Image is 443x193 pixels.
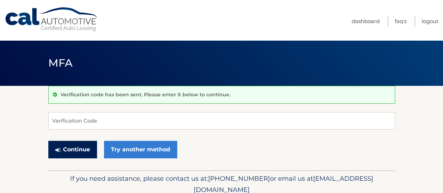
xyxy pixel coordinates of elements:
a: Dashboard [352,15,380,27]
a: Cal Automotive [5,7,99,32]
p: Verification code has been sent. Please enter it below to continue. [61,91,230,98]
button: Continue [48,141,97,158]
a: Logout [422,15,438,27]
a: Try another method [104,141,177,158]
span: [PHONE_NUMBER] [208,174,270,182]
input: Verification Code [48,112,395,130]
a: FAQ's [395,15,407,27]
span: MFA [48,56,73,69]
